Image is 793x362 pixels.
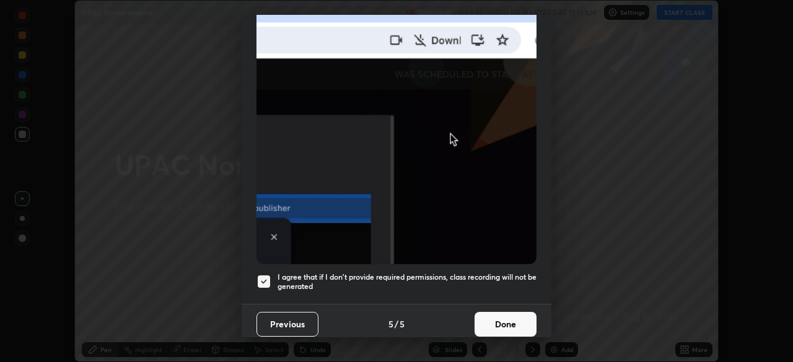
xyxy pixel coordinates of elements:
[278,272,537,291] h5: I agree that if I don't provide required permissions, class recording will not be generated
[388,317,393,330] h4: 5
[475,312,537,337] button: Done
[400,317,405,330] h4: 5
[256,312,318,337] button: Previous
[395,317,398,330] h4: /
